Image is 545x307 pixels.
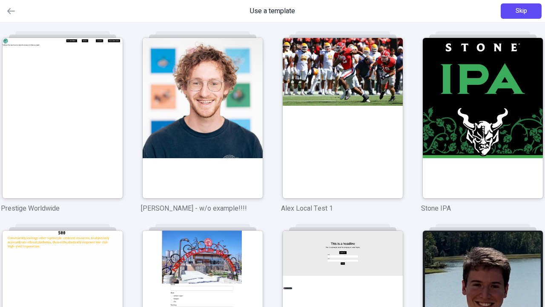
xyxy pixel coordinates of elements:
p: Alex Local Test 1 [281,203,404,214]
button: Skip [501,3,542,19]
span: Skip [516,6,527,16]
p: Prestige Worldwide [1,203,124,214]
span: Use a template [250,6,295,16]
p: [PERSON_NAME] - w/o example!!!! [141,203,264,214]
p: Stone IPA [421,203,544,214]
